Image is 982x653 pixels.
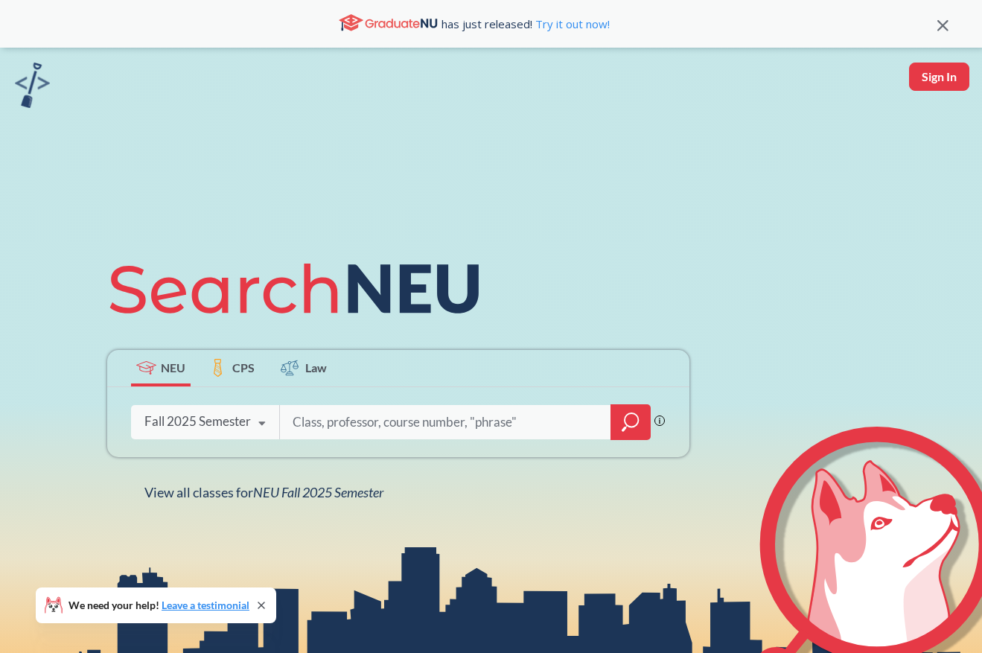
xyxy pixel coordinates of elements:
span: NEU [161,359,185,376]
span: has just released! [441,16,610,32]
span: Law [305,359,327,376]
span: NEU Fall 2025 Semester [253,484,383,500]
a: sandbox logo [15,63,50,112]
span: CPS [232,359,255,376]
button: Sign In [909,63,969,91]
img: sandbox logo [15,63,50,108]
a: Leave a testimonial [162,599,249,611]
svg: magnifying glass [622,412,640,433]
span: We need your help! [68,600,249,611]
a: Try it out now! [532,16,610,31]
div: magnifying glass [610,404,651,440]
input: Class, professor, course number, "phrase" [291,407,601,438]
div: Fall 2025 Semester [144,413,251,430]
span: View all classes for [144,484,383,500]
